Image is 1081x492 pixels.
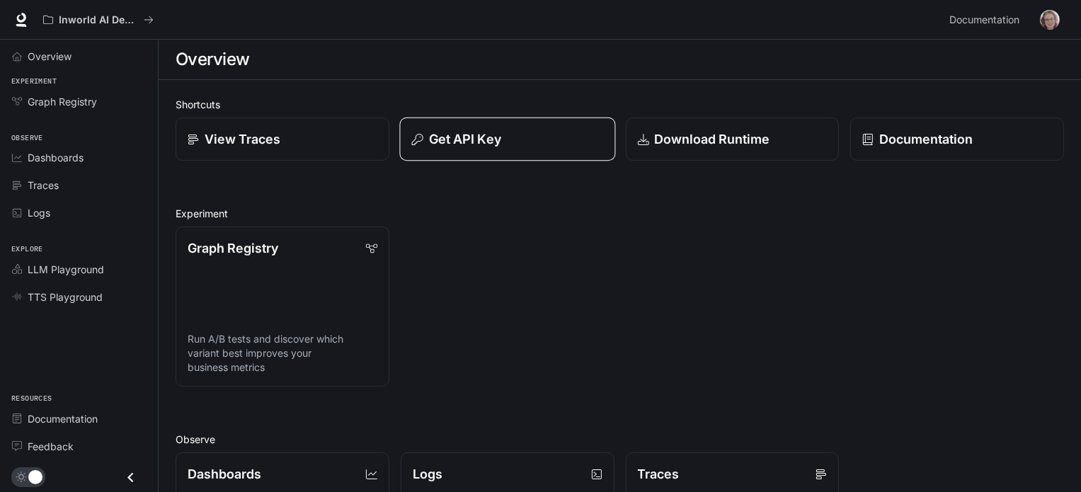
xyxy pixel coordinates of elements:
p: Traces [638,464,680,484]
span: Feedback [28,439,74,454]
p: Run A/B tests and discover which variant best improves your business metrics [188,332,377,374]
p: Download Runtime [655,130,770,149]
button: User avatar [1036,6,1064,34]
span: Graph Registry [28,94,97,109]
img: User avatar [1040,10,1060,30]
a: Documentation [6,406,152,431]
span: TTS Playground [28,290,103,304]
a: Download Runtime [626,118,840,161]
span: Dark mode toggle [28,469,42,484]
span: LLM Playground [28,262,104,277]
h2: Experiment [176,206,1064,221]
a: Documentation [850,118,1064,161]
a: Graph RegistryRun A/B tests and discover which variant best improves your business metrics [176,227,389,387]
h1: Overview [176,45,250,74]
a: Logs [6,200,152,225]
a: TTS Playground [6,285,152,309]
span: Dashboards [28,150,84,165]
h2: Observe [176,432,1064,447]
span: Traces [28,178,59,193]
a: Graph Registry [6,89,152,114]
button: All workspaces [37,6,160,34]
span: Logs [28,205,50,220]
button: Get API Key [399,118,615,161]
a: Documentation [944,6,1030,34]
a: Feedback [6,434,152,459]
a: Dashboards [6,145,152,170]
a: Traces [6,173,152,198]
a: LLM Playground [6,257,152,282]
a: Overview [6,44,152,69]
span: Documentation [949,11,1019,29]
h2: Shortcuts [176,97,1064,112]
p: Inworld AI Demos [59,14,138,26]
p: Graph Registry [188,239,278,258]
span: Overview [28,49,72,64]
p: Documentation [879,130,973,149]
p: Dashboards [188,464,261,484]
p: Logs [413,464,442,484]
p: View Traces [205,130,280,149]
a: View Traces [176,118,389,161]
span: Documentation [28,411,98,426]
p: Get API Key [429,130,501,149]
button: Close drawer [115,463,147,492]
